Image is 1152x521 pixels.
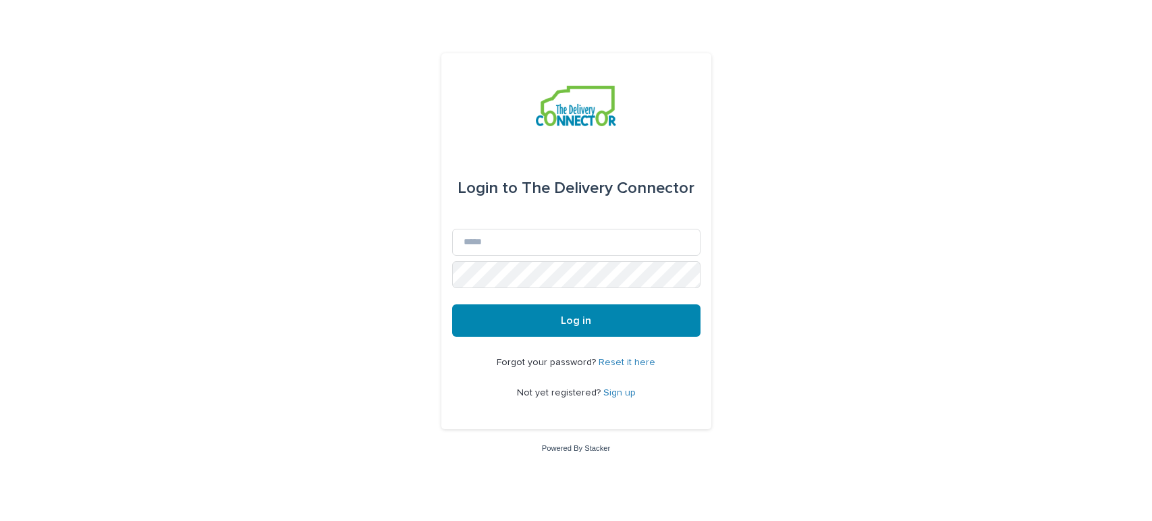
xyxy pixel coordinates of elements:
[561,315,591,326] span: Log in
[458,180,518,196] span: Login to
[536,86,616,126] img: aCWQmA6OSGG0Kwt8cj3c
[497,358,599,367] span: Forgot your password?
[452,304,701,337] button: Log in
[458,169,694,207] div: The Delivery Connector
[603,388,636,397] a: Sign up
[517,388,603,397] span: Not yet registered?
[542,444,610,452] a: Powered By Stacker
[599,358,655,367] a: Reset it here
